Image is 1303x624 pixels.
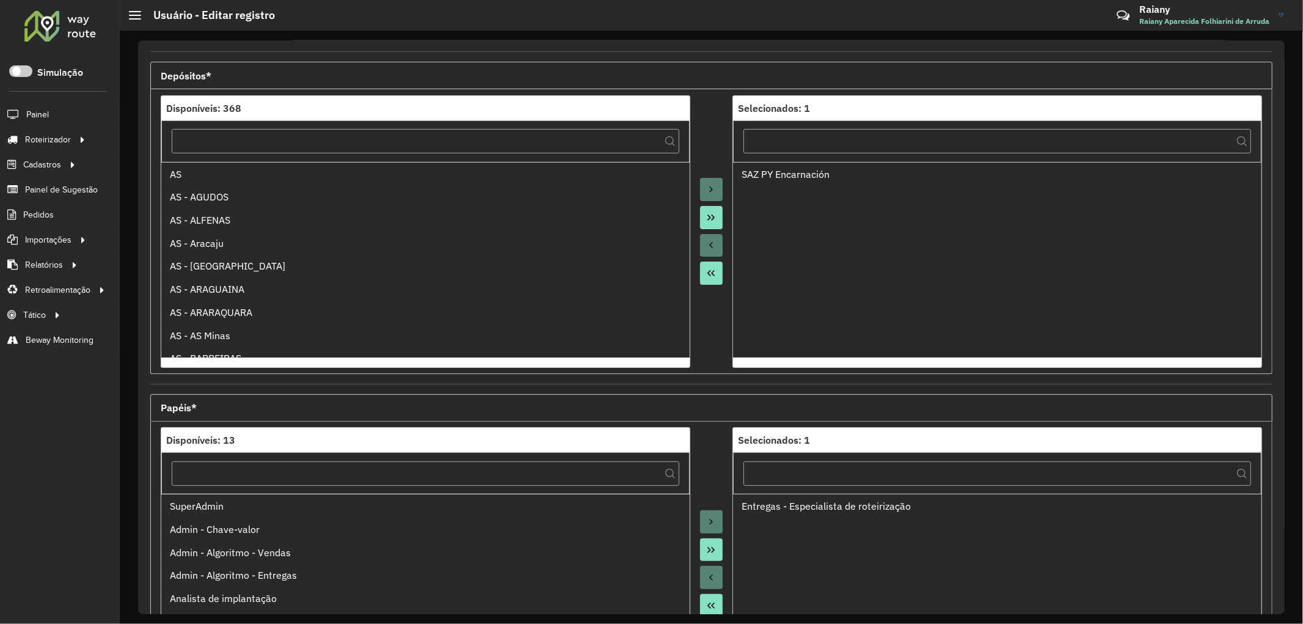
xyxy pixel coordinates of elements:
div: AS - ARAGUAINA [170,282,681,296]
div: SAZ PY Encarnación [742,167,1253,182]
span: Raiany Aparecida Folhiarini de Arruda [1139,16,1269,27]
div: Admin - Algoritmo - Vendas [170,545,681,560]
span: Painel [26,108,49,121]
span: Painel de Sugestão [25,183,98,196]
button: Move All to Source [700,262,723,285]
span: Beway Monitoring [26,334,93,347]
span: Cadastros [23,158,61,171]
div: AS - ALFENAS [170,213,681,227]
div: Selecionados: 1 [738,101,1257,116]
span: Relatórios [25,259,63,271]
span: Depósitos* [161,71,211,81]
h2: Usuário - Editar registro [141,9,275,22]
div: AS - AGUDOS [170,189,681,204]
div: Selecionados: 1 [738,433,1257,447]
div: AS - Aracaju [170,236,681,251]
button: Move All to Target [700,538,723,562]
div: Entregas - Especialista de roteirização [742,499,1253,513]
span: Papéis* [161,403,197,413]
h3: Raiany [1139,4,1269,15]
div: SuperAdmin [170,499,681,513]
div: AS - AS Minas [170,328,681,343]
div: Disponíveis: 368 [166,101,685,116]
div: Analista de implantação [170,591,681,606]
span: Pedidos [23,208,54,221]
div: AS [170,167,681,182]
span: Roteirizador [25,133,71,146]
span: Importações [25,233,71,246]
span: Tático [23,309,46,321]
div: Disponíveis: 13 [166,433,685,447]
span: Retroalimentação [25,284,90,296]
div: Admin - Chave-valor [170,522,681,537]
div: AS - [GEOGRAPHIC_DATA] [170,259,681,273]
a: Contato Rápido [1110,2,1136,29]
button: Move All to Source [700,594,723,617]
label: Simulação [37,65,83,80]
button: Move All to Target [700,206,723,229]
div: AS - ARARAQUARA [170,305,681,320]
div: AS - BARREIRAS [170,351,681,365]
div: Admin - Algoritmo - Entregas [170,568,681,582]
